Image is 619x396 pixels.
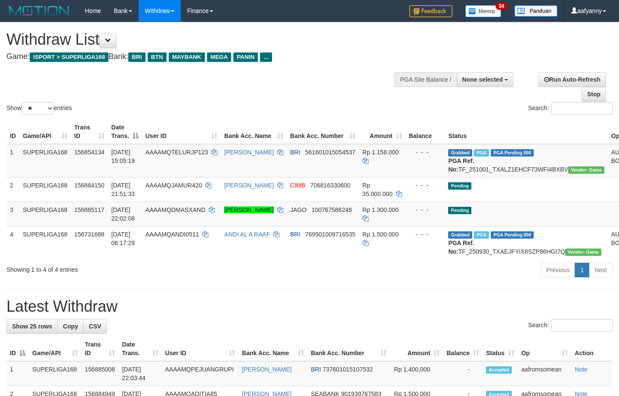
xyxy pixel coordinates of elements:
[169,52,205,62] span: MAYBANK
[362,231,399,238] span: Rp 1.500.000
[19,144,71,178] td: SUPERLIGA168
[29,361,81,386] td: SUPERLIGA168
[528,319,613,332] label: Search:
[448,157,474,173] b: PGA Ref. No:
[305,231,356,238] span: Copy 769501009716535 to clipboard
[362,149,399,156] span: Rp 1.158.000
[474,149,489,157] span: Marked by aafsengchandara
[462,76,503,83] span: None selected
[457,72,514,87] button: None selected
[311,366,321,373] span: BRI
[6,144,19,178] td: 1
[19,226,71,259] td: SUPERLIGA168
[310,182,350,189] span: Copy 706816330600 to clipboard
[394,72,456,87] div: PGA Site Balance /
[390,337,443,361] th: Amount: activate to sort column ascending
[81,337,118,361] th: Trans ID: activate to sort column ascending
[448,182,471,190] span: Pending
[111,182,135,197] span: [DATE] 21:51:33
[322,366,373,373] span: Copy 737601015107532 to clipboard
[495,2,507,10] span: 34
[290,206,306,213] span: JAGO
[6,52,404,61] h4: Game: Bank:
[6,262,251,274] div: Showing 1 to 4 of 4 entries
[445,226,607,259] td: TF_250930_TXAEJFYIX8SZP86HGI7Q
[409,230,442,239] div: - - -
[6,102,72,115] label: Show entries
[312,206,352,213] span: Copy 100767588248 to clipboard
[551,102,613,115] input: Search:
[22,102,54,115] select: Showentries
[221,120,287,144] th: Bank Acc. Name: activate to sort column ascending
[81,361,118,386] td: 156885008
[30,52,108,62] span: ISPORT > SUPERLIGA168
[83,319,107,334] a: CSV
[71,120,108,144] th: Trans ID: activate to sort column ascending
[483,337,518,361] th: Status: activate to sort column ascending
[390,361,443,386] td: Rp 1,400,000
[118,337,161,361] th: Date Trans.: activate to sort column ascending
[145,231,199,238] span: AAAAMQANDI0511
[290,182,305,189] span: CIMB
[491,149,534,157] span: PGA Pending
[207,52,232,62] span: MEGA
[74,149,105,156] span: 156854134
[142,120,221,144] th: User ID: activate to sort column ascending
[108,120,142,144] th: Date Trans.: activate to sort column descending
[541,263,575,277] a: Previous
[514,5,557,17] img: panduan.png
[74,231,105,238] span: 156731688
[518,361,571,386] td: aafromsomean
[238,337,307,361] th: Bank Acc. Name: activate to sort column ascending
[582,87,606,101] a: Stop
[145,206,205,213] span: AAAAMQDMASXAND
[260,52,272,62] span: ...
[409,148,442,157] div: - - -
[445,120,607,144] th: Status
[224,182,274,189] a: [PERSON_NAME]
[111,231,135,246] span: [DATE] 06:17:29
[575,366,588,373] a: Note
[74,206,105,213] span: 156885117
[6,337,29,361] th: ID: activate to sort column descending
[111,206,135,222] span: [DATE] 22:02:08
[575,263,589,277] a: 1
[57,319,84,334] a: Copy
[128,52,145,62] span: BRI
[118,361,161,386] td: [DATE] 22:03:44
[145,182,202,189] span: AAAAMQJAMUR420
[290,231,300,238] span: BRI
[568,166,604,174] span: Vendor URL: https://trx31.1velocity.biz
[287,120,359,144] th: Bank Acc. Number: activate to sort column ascending
[565,249,601,256] span: Vendor URL: https://trx31.1velocity.biz
[63,323,78,330] span: Copy
[242,366,291,373] a: [PERSON_NAME]
[448,231,472,239] span: Grabbed
[6,226,19,259] td: 4
[362,206,399,213] span: Rp 1.300.000
[409,181,442,190] div: - - -
[443,337,483,361] th: Balance: activate to sort column ascending
[528,102,613,115] label: Search:
[551,319,613,332] input: Search:
[29,337,81,361] th: Game/API: activate to sort column ascending
[486,366,512,374] span: Accepted
[448,207,471,214] span: Pending
[6,319,58,334] a: Show 25 rows
[74,182,105,189] span: 156884150
[448,149,472,157] span: Grabbed
[465,5,501,17] img: Button%20Memo.svg
[539,72,606,87] a: Run Auto-Refresh
[474,231,489,239] span: Marked by aafromsomean
[19,202,71,226] td: SUPERLIGA168
[6,298,613,315] h1: Latest Withdraw
[405,120,445,144] th: Balance
[518,337,571,361] th: Op: activate to sort column ascending
[491,231,534,239] span: PGA Pending
[305,149,356,156] span: Copy 561601015054537 to clipboard
[89,323,101,330] span: CSV
[6,361,29,386] td: 1
[307,337,390,361] th: Bank Acc. Number: activate to sort column ascending
[362,182,393,197] span: Rp 35.000.000
[359,120,405,144] th: Amount: activate to sort column ascending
